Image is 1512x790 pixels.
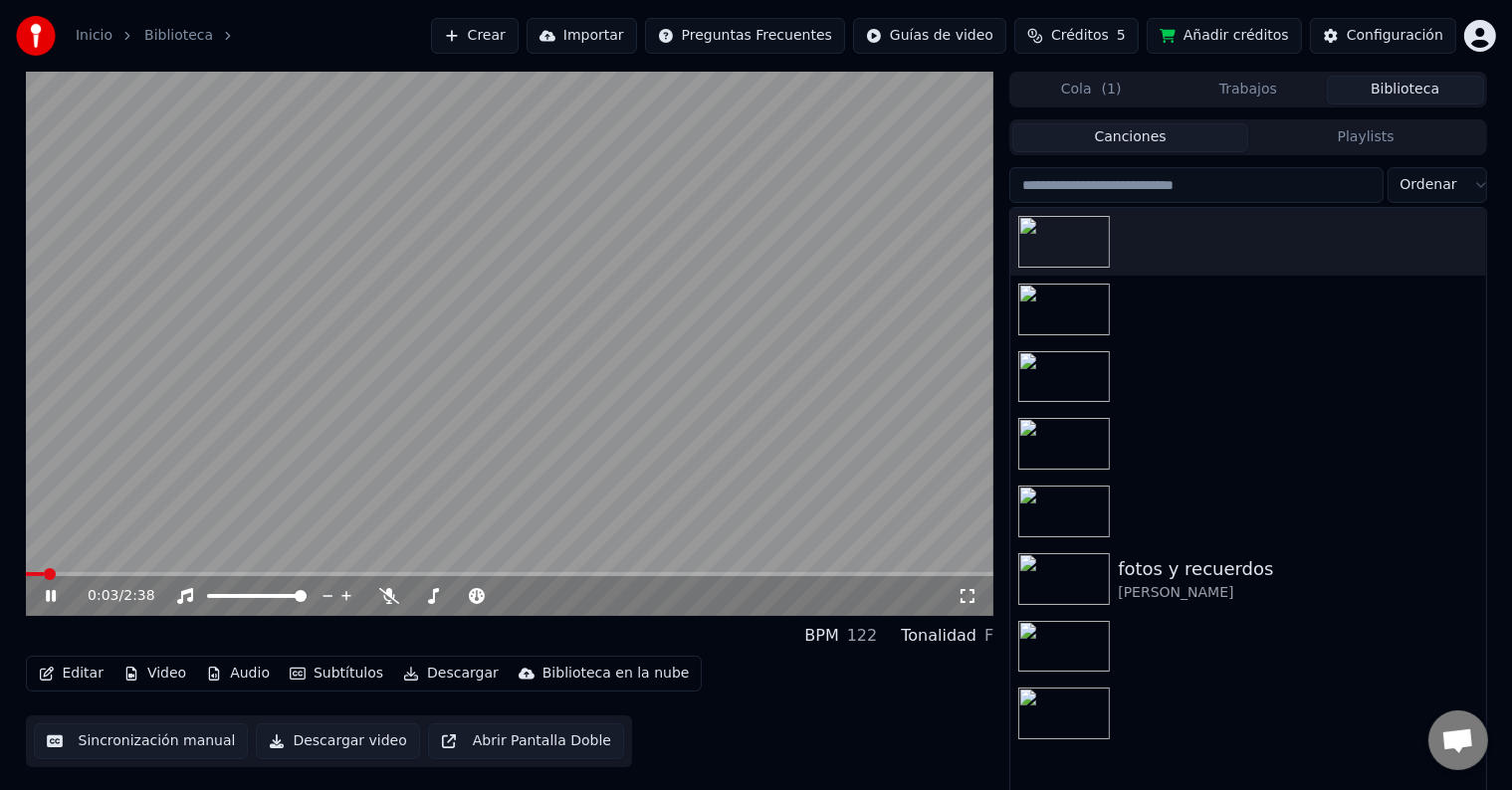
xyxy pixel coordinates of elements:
[1012,76,1170,104] button: Cola
[1118,583,1477,603] div: [PERSON_NAME]
[1428,710,1488,770] div: Chat abierto
[1014,18,1139,54] button: Créditos5
[1102,80,1122,99] span: ( 1 )
[1051,26,1109,46] span: Créditos
[88,586,135,606] div: /
[1347,26,1443,46] div: Configuración
[853,18,1006,54] button: Guías de video
[1170,76,1327,104] button: Trabajos
[431,18,519,54] button: Crear
[984,624,993,648] div: F
[428,723,624,759] button: Abrir Pantalla Doble
[123,586,154,606] span: 2:38
[542,664,690,684] div: Biblioteca en la nube
[144,26,213,46] a: Biblioteca
[527,18,637,54] button: Importar
[1118,555,1477,583] div: fotos y recuerdos
[88,586,118,606] span: 0:03
[1327,76,1484,104] button: Biblioteca
[1310,18,1456,54] button: Configuración
[76,26,112,46] a: Inicio
[1117,26,1126,46] span: 5
[34,723,249,759] button: Sincronización manual
[395,660,507,688] button: Descargar
[804,624,838,648] div: BPM
[1147,18,1302,54] button: Añadir créditos
[847,624,878,648] div: 122
[1248,123,1484,152] button: Playlists
[198,660,278,688] button: Audio
[645,18,845,54] button: Preguntas Frecuentes
[76,26,245,46] nav: breadcrumb
[282,660,391,688] button: Subtítulos
[115,660,194,688] button: Video
[31,660,111,688] button: Editar
[256,723,419,759] button: Descargar video
[16,16,56,56] img: youka
[1401,175,1457,195] span: Ordenar
[1012,123,1248,152] button: Canciones
[901,624,976,648] div: Tonalidad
